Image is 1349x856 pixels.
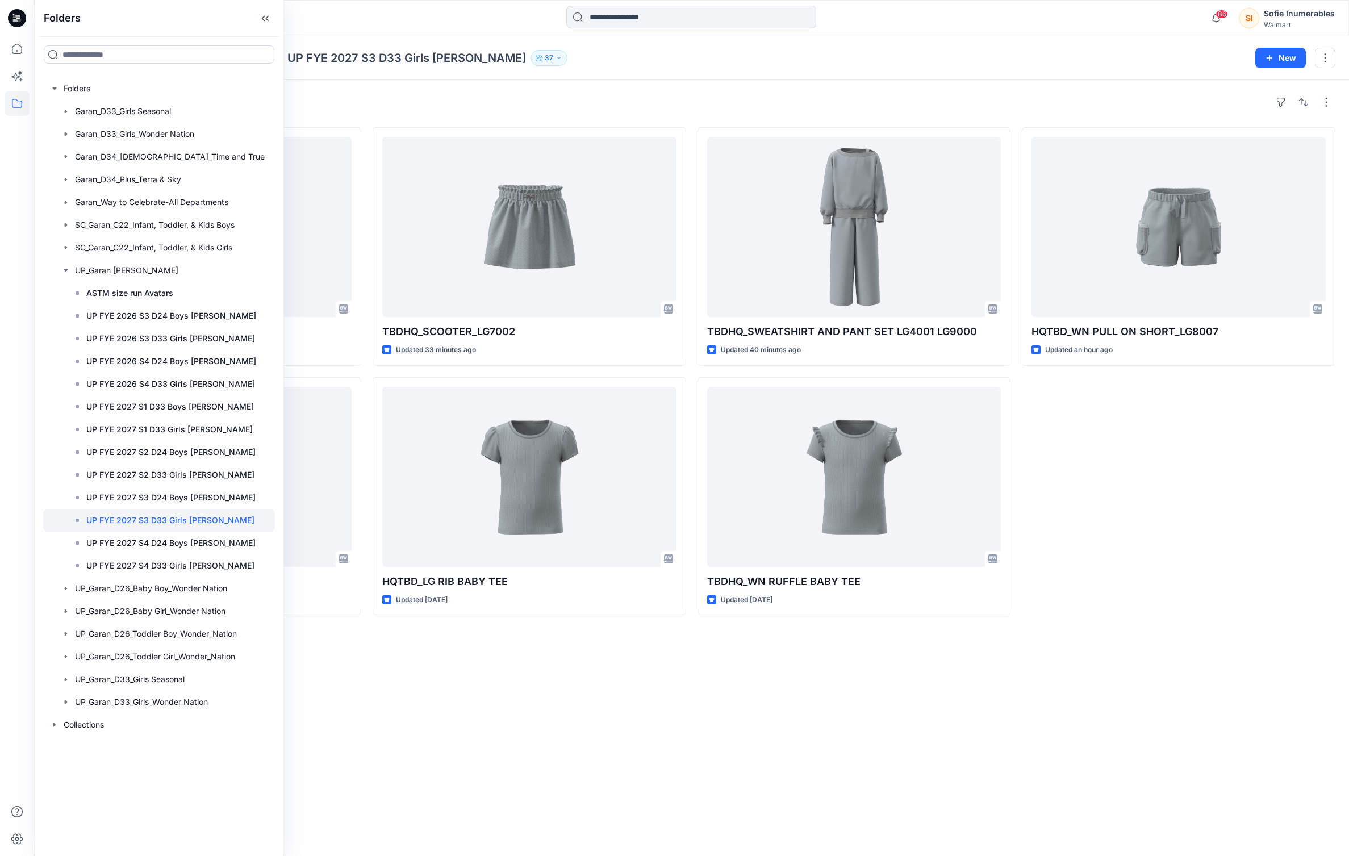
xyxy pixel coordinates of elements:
a: TBDHQ_WN RUFFLE BABY TEE [707,387,1001,567]
p: UP FYE 2027 S1 D33 Boys [PERSON_NAME] [86,400,254,414]
p: UP FYE 2027 S2 D33 Girls [PERSON_NAME] [86,468,254,482]
div: Walmart [1264,20,1335,29]
div: Sofie Inumerables [1264,7,1335,20]
p: UP FYE 2027 S4 D33 Girls [PERSON_NAME] [86,559,254,573]
p: UP FYE 2027 S1 D33 Girls [PERSON_NAME] [86,423,253,436]
a: HQTBD_LG RIB BABY TEE [382,387,676,567]
p: UP FYE 2027 S3 D33 Girls [PERSON_NAME] [86,513,254,527]
p: TBDHQ_SWEATSHIRT AND PANT SET LG4001 LG9000 [707,324,1001,340]
p: UP FYE 2027 S4 D24 Boys [PERSON_NAME] [86,536,256,550]
span: 86 [1216,10,1228,19]
p: UP FYE 2027 S3 D33 Girls [PERSON_NAME] [287,50,526,66]
p: TBDHQ_SCOOTER_LG7002 [382,324,676,340]
div: SI [1239,8,1259,28]
p: UP FYE 2027 S3 D24 Boys [PERSON_NAME] [86,491,256,504]
a: TBDHQ_SCOOTER_LG7002 [382,137,676,317]
p: UP FYE 2026 S3 D33 Girls [PERSON_NAME] [86,332,255,345]
p: Updated an hour ago [1045,344,1113,356]
p: UP FYE 2027 S2 D24 Boys [PERSON_NAME] [86,445,256,459]
p: UP FYE 2026 S3 D24 Boys [PERSON_NAME] [86,309,256,323]
p: Updated 33 minutes ago [396,344,476,356]
a: TBDHQ_SWEATSHIRT AND PANT SET LG4001 LG9000 [707,137,1001,317]
a: HQTBD_WN PULL ON SHORT_LG8007 [1031,137,1326,317]
p: ASTM size run Avatars [86,286,173,300]
p: Updated [DATE] [721,594,772,606]
p: Updated [DATE] [396,594,448,606]
p: HQTBD_WN PULL ON SHORT_LG8007 [1031,324,1326,340]
p: 37 [545,52,553,64]
p: TBDHQ_WN RUFFLE BABY TEE [707,574,1001,590]
p: Updated 40 minutes ago [721,344,801,356]
p: UP FYE 2026 S4 D24 Boys [PERSON_NAME] [86,354,256,368]
p: UP FYE 2026 S4 D33 Girls [PERSON_NAME] [86,377,255,391]
p: HQTBD_LG RIB BABY TEE [382,574,676,590]
button: 37 [531,50,567,66]
button: New [1255,48,1306,68]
